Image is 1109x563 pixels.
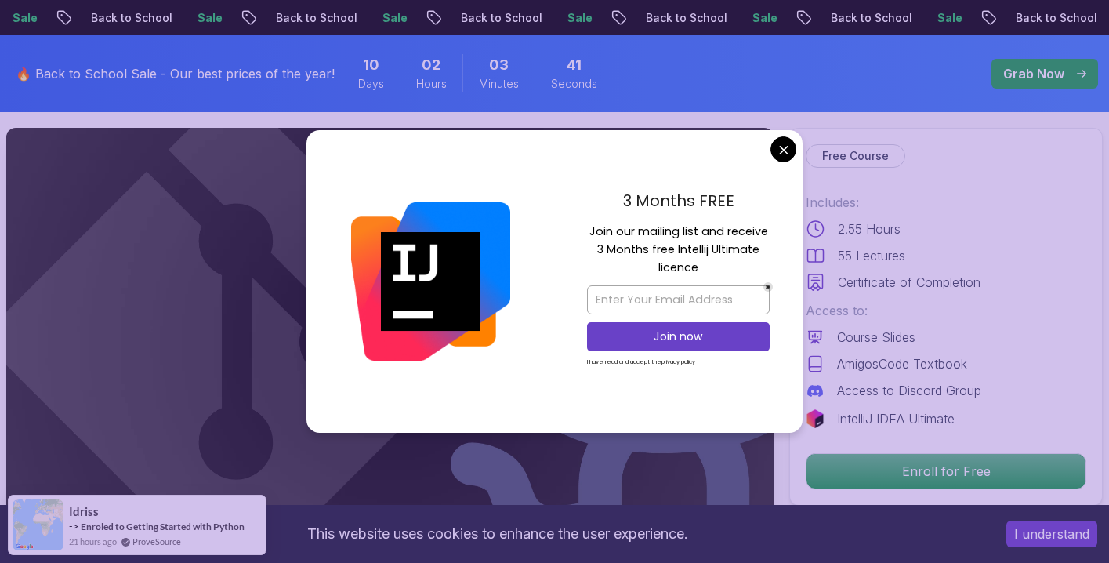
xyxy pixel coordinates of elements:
[132,535,181,548] a: ProveSource
[303,10,409,26] p: Back to School
[964,10,1014,26] p: Sale
[81,521,245,532] a: Enroled to Getting Started with Python
[363,54,379,76] span: 10 Days
[1003,64,1064,83] p: Grab Now
[489,54,509,76] span: 3 Minutes
[551,76,597,92] span: Seconds
[12,517,983,551] div: This website uses cookies to enhance the user experience.
[69,535,117,548] span: 21 hours ago
[837,328,915,347] p: Course Slides
[39,10,89,26] p: Sale
[479,76,519,92] span: Minutes
[224,10,274,26] p: Sale
[838,273,980,292] p: Certificate of Completion
[806,193,1086,212] p: Includes:
[69,520,79,532] span: ->
[837,381,981,400] p: Access to Discord Group
[838,220,901,238] p: 2.55 Hours
[6,128,774,560] img: git-github-fundamentals_thumbnail
[822,148,889,164] p: Free Course
[837,409,955,428] p: IntelliJ IDEA Ultimate
[422,54,440,76] span: 2 Hours
[409,10,459,26] p: Sale
[837,354,967,373] p: AmigosCode Textbook
[857,10,964,26] p: Back to School
[118,10,224,26] p: Back to School
[487,10,594,26] p: Back to School
[594,10,644,26] p: Sale
[806,454,1085,489] p: Enroll for Free
[779,10,829,26] p: Sale
[806,409,825,428] img: jetbrains logo
[16,64,335,83] p: 🔥 Back to School Sale - Our best prices of the year!
[806,301,1086,320] p: Access to:
[358,76,384,92] span: Days
[672,10,779,26] p: Back to School
[567,54,582,76] span: 41 Seconds
[1006,521,1097,547] button: Accept cookies
[416,76,447,92] span: Hours
[69,505,99,518] span: idriss
[838,246,905,265] p: 55 Lectures
[806,453,1086,489] button: Enroll for Free
[13,499,63,550] img: provesource social proof notification image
